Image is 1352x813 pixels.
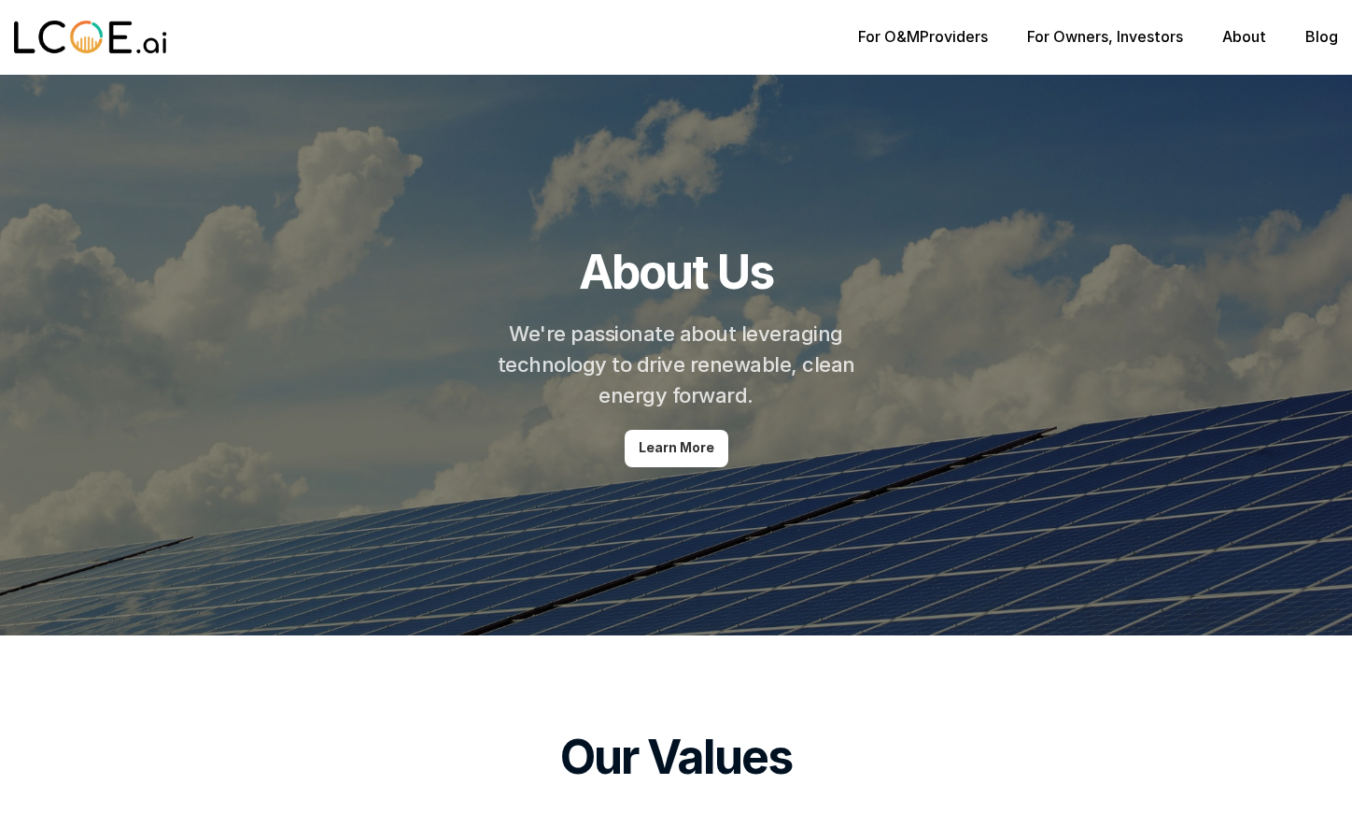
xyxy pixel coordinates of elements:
[560,729,791,785] h2: Our Values
[858,28,988,46] p: Providers
[1027,28,1183,46] p: , Investors
[579,244,773,300] h1: About Us
[494,319,858,411] h2: We're passionate about leveraging technology to drive renewable, clean energy forward.
[625,430,728,467] a: Learn More
[1016,574,1352,813] iframe: Chat Widget
[858,27,920,46] a: For O&M
[1027,27,1108,46] a: For Owners
[1305,27,1338,46] a: Blog
[1222,27,1266,46] a: About
[639,440,714,456] p: Learn More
